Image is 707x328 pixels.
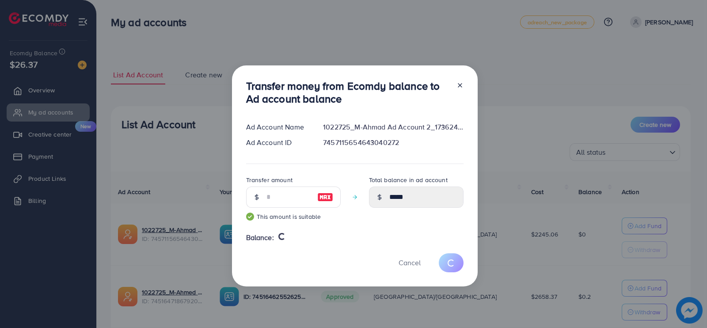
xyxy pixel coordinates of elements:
img: guide [246,213,254,221]
span: Cancel [399,258,421,267]
h3: Transfer money from Ecomdy balance to Ad account balance [246,80,449,105]
div: Ad Account ID [239,137,316,148]
div: 1022725_M-Ahmad Ad Account 2_1736245040763 [316,122,470,132]
span: Balance: [246,233,274,243]
button: Cancel [388,253,432,272]
small: This amount is suitable [246,212,341,221]
div: 7457115654643040272 [316,137,470,148]
label: Total balance in ad account [369,175,448,184]
img: image [317,192,333,202]
div: Ad Account Name [239,122,316,132]
label: Transfer amount [246,175,293,184]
